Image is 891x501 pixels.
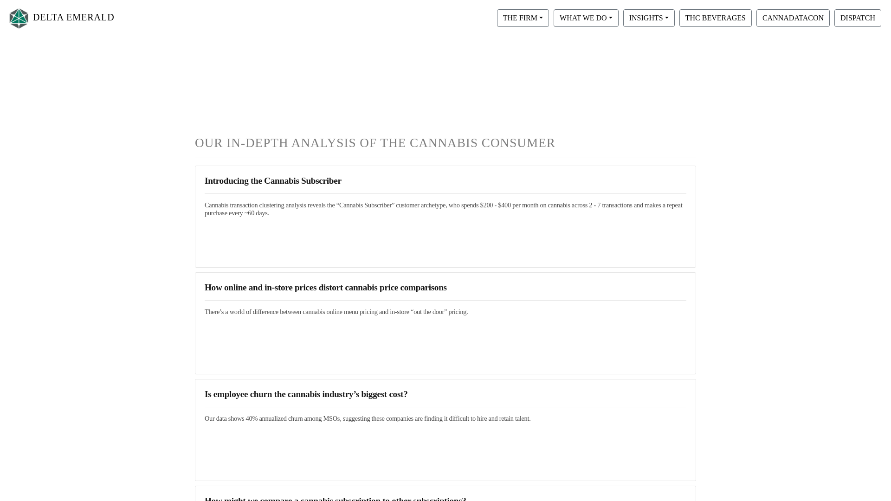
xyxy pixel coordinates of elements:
[834,9,881,27] button: DISPATCH
[7,6,31,31] img: Logo
[623,9,675,27] button: INSIGHTS
[756,9,830,27] button: CANNADATACON
[554,9,619,27] button: WHAT WE DO
[832,13,884,21] a: DISPATCH
[205,282,686,316] a: How online and in-store prices distort cannabis price comparisonsThere’s a world of difference be...
[205,201,686,218] h5: Cannabis transaction clustering analysis reveals the “Cannabis Subscriber” customer archetype, wh...
[205,175,686,218] a: Introducing the Cannabis SubscriberCannabis transaction clustering analysis reveals the “Cannabis...
[205,308,686,316] h5: There’s a world of difference between cannabis online menu pricing and in-store “out the door” pr...
[195,135,696,151] h1: OUR IN-DEPTH ANALYSIS OF THE CANNABIS CONSUMER
[205,282,686,293] h3: How online and in-store prices distort cannabis price comparisons
[677,13,754,21] a: THC BEVERAGES
[205,389,686,399] h3: Is employee churn the cannabis industry’s biggest cost?
[205,175,686,186] h3: Introducing the Cannabis Subscriber
[497,9,549,27] button: THE FIRM
[205,389,686,423] a: Is employee churn the cannabis industry’s biggest cost?Our data shows 40% annualized churn among ...
[679,9,752,27] button: THC BEVERAGES
[754,13,832,21] a: CANNADATACON
[205,415,686,423] h5: Our data shows 40% annualized churn among MSOs, suggesting these companies are finding it difficu...
[7,4,115,33] a: DELTA EMERALD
